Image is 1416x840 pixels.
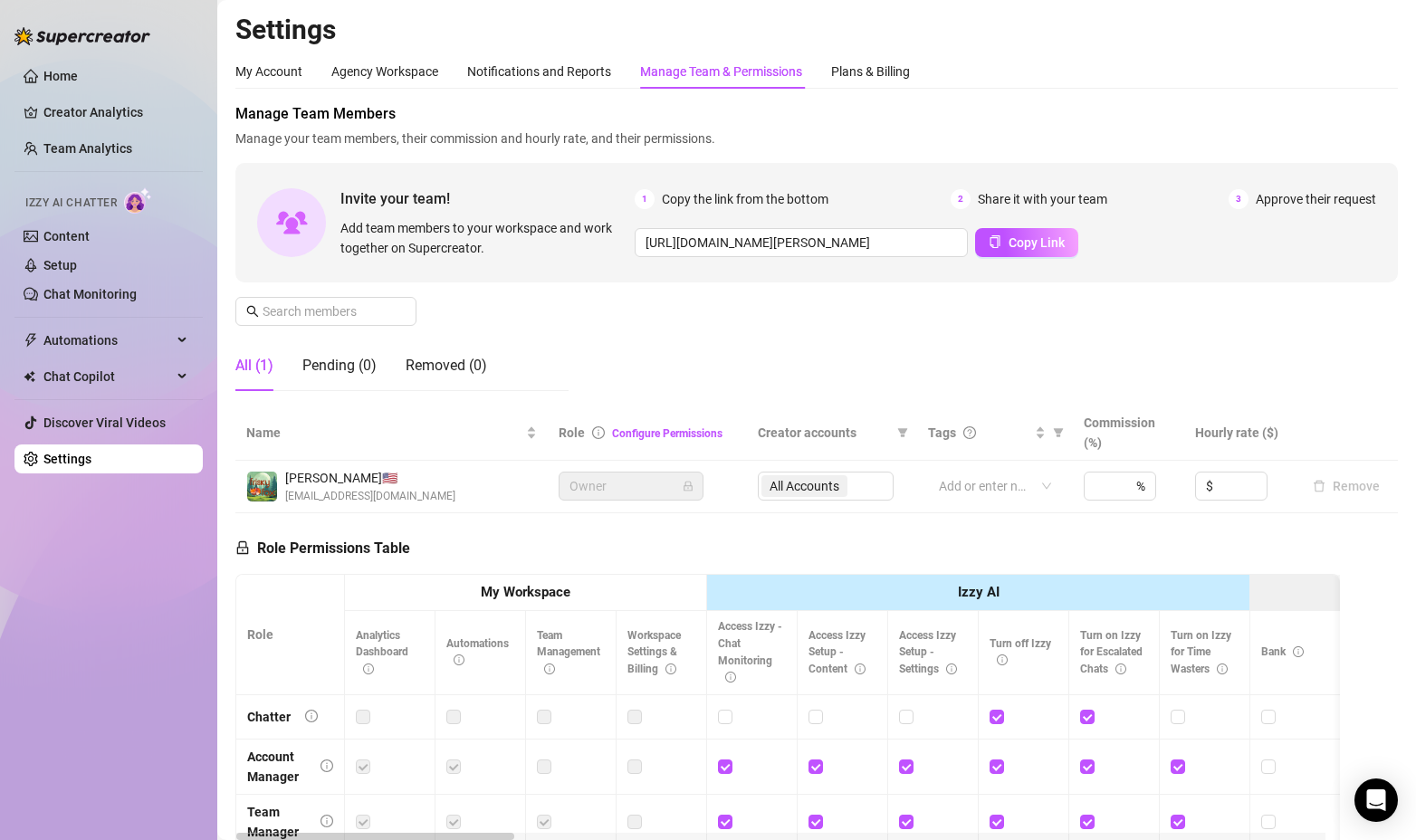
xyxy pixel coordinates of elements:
[1229,189,1249,209] span: 3
[406,355,487,377] div: Removed (0)
[481,584,570,600] strong: My Workspace
[24,370,35,383] img: Chat Copilot
[454,654,464,665] span: info-circle
[43,452,91,466] a: Settings
[235,13,1398,47] h2: Settings
[975,228,1078,257] button: Copy Link
[247,707,291,727] div: Chatter
[963,426,976,439] span: question-circle
[1080,629,1143,676] span: Turn on Izzy for Escalated Chats
[246,423,522,443] span: Name
[758,423,890,443] span: Creator accounts
[43,229,90,243] a: Content
[321,759,333,772] span: info-circle
[662,189,828,209] span: Copy the link from the bottom
[990,637,1051,667] span: Turn off Izzy
[1217,663,1228,674] span: info-circle
[559,425,585,440] span: Role
[989,235,1001,248] span: copy
[14,27,150,45] img: logo-BBDzfeDw.svg
[612,427,722,440] a: Configure Permissions
[1115,663,1126,674] span: info-circle
[24,333,38,348] span: thunderbolt
[43,326,172,355] span: Automations
[808,629,866,676] span: Access Izzy Setup - Content
[640,62,802,81] div: Manage Team & Permissions
[569,472,693,500] span: Owner
[1261,645,1304,658] span: Bank
[25,195,117,212] span: Izzy AI Chatter
[951,189,971,209] span: 2
[340,218,627,258] span: Add team members to your workspace and work together on Supercreator.
[537,629,600,676] span: Team Management
[946,663,957,674] span: info-circle
[899,629,957,676] span: Access Izzy Setup - Settings
[592,426,605,439] span: info-circle
[247,472,277,501] img: Brittney
[235,406,548,461] th: Name
[235,103,1398,125] span: Manage Team Members
[1009,235,1065,250] span: Copy Link
[928,423,956,443] span: Tags
[997,654,1008,665] span: info-circle
[958,584,1000,600] strong: Izzy AI
[1256,189,1376,209] span: Approve their request
[978,189,1107,209] span: Share it with your team
[247,747,306,787] div: Account Manager
[894,419,912,446] span: filter
[544,663,555,674] span: info-circle
[1306,475,1387,497] button: Remove
[467,62,611,81] div: Notifications and Reports
[831,62,910,81] div: Plans & Billing
[718,620,782,684] span: Access Izzy - Chat Monitoring
[855,663,866,674] span: info-circle
[235,355,273,377] div: All (1)
[627,629,681,676] span: Workspace Settings & Billing
[246,305,259,318] span: search
[43,141,132,156] a: Team Analytics
[302,355,377,377] div: Pending (0)
[263,301,391,321] input: Search members
[897,427,908,438] span: filter
[43,69,78,83] a: Home
[446,637,509,667] span: Automations
[235,129,1398,148] span: Manage your team members, their commission and hourly rate, and their permissions.
[236,575,345,695] th: Role
[665,663,676,674] span: info-circle
[235,62,302,81] div: My Account
[363,663,374,674] span: info-circle
[285,488,455,505] span: [EMAIL_ADDRESS][DOMAIN_NAME]
[43,258,77,272] a: Setup
[331,62,438,81] div: Agency Workspace
[285,468,455,488] span: [PERSON_NAME] 🇺🇸
[1184,406,1295,461] th: Hourly rate ($)
[1354,778,1398,822] div: Open Intercom Messenger
[1053,427,1064,438] span: filter
[43,287,137,301] a: Chat Monitoring
[1049,419,1067,446] span: filter
[725,672,736,682] span: info-circle
[635,189,655,209] span: 1
[235,538,410,559] h5: Role Permissions Table
[356,629,408,676] span: Analytics Dashboard
[1293,646,1304,657] span: info-circle
[43,415,166,430] a: Discover Viral Videos
[235,540,250,555] span: lock
[1073,406,1183,461] th: Commission (%)
[305,710,318,722] span: info-circle
[124,187,152,214] img: AI Chatter
[340,187,635,210] span: Invite your team!
[683,481,694,492] span: lock
[43,362,172,391] span: Chat Copilot
[1171,629,1231,676] span: Turn on Izzy for Time Wasters
[321,815,333,827] span: info-circle
[43,98,188,127] a: Creator Analytics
